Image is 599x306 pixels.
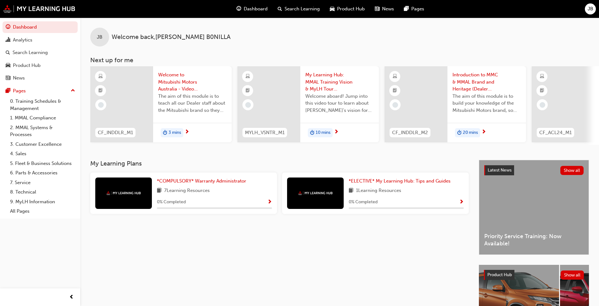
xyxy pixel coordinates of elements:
a: Search Learning [3,47,78,58]
span: learningResourceType_ELEARNING-icon [246,73,250,81]
span: Dashboard [244,5,268,13]
span: Priority Service Training: Now Available! [484,233,584,247]
span: next-icon [481,129,486,135]
div: Analytics [13,36,32,44]
span: guage-icon [236,5,241,13]
a: 9. MyLH Information [8,197,78,207]
span: Search Learning [285,5,320,13]
a: Latest NewsShow allPriority Service Training: Now Available! [479,160,589,255]
a: 8. Technical [8,187,78,197]
span: learningResourceType_ELEARNING-icon [540,73,544,81]
div: Pages [13,87,26,95]
span: pages-icon [404,5,409,13]
span: duration-icon [457,129,462,137]
a: 7. Service [8,178,78,188]
a: Product HubShow all [484,270,584,280]
span: learningRecordVerb_NONE-icon [392,102,398,108]
button: DashboardAnalyticsSearch LearningProduct HubNews [3,20,78,85]
a: MYLH_VSNTR_M1My Learning Hub: MMAL Training Vision & MyLH Tour (Elective)Welcome aboard! Jump int... [237,66,379,142]
span: Show Progress [459,199,464,205]
a: news-iconNews [370,3,399,15]
div: News [13,74,25,82]
span: JB [588,5,593,13]
span: Welcome to Mitsubishi Motors Australia - Video (Dealer Induction) [158,71,227,93]
a: 5. Fleet & Business Solutions [8,159,78,168]
img: mmal [298,191,333,195]
span: 10 mins [316,129,330,136]
button: Show Progress [459,198,464,206]
img: mmal [106,191,141,195]
span: Introduction to MMC & MMAL Brand and Heritage (Dealer Induction) [452,71,521,93]
span: learningRecordVerb_NONE-icon [98,102,104,108]
span: chart-icon [6,37,10,43]
span: *COMPULSORY* Warranty Administrator [157,178,246,184]
a: *ELECTIVE* My Learning Hub: Tips and Guides [349,178,453,185]
a: 1. MMAL Compliance [8,113,78,123]
span: news-icon [6,75,10,81]
a: guage-iconDashboard [231,3,273,15]
a: CF_INDDLR_M1Welcome to Mitsubishi Motors Australia - Video (Dealer Induction)The aim of this modu... [90,66,232,142]
span: book-icon [157,187,162,195]
span: pages-icon [6,88,10,94]
h3: Next up for me [80,57,599,64]
span: learningRecordVerb_NONE-icon [245,102,251,108]
span: Product Hub [487,272,512,277]
span: up-icon [71,87,75,95]
span: 7 Learning Resources [164,187,210,195]
a: pages-iconPages [399,3,429,15]
span: search-icon [278,5,282,13]
div: Product Hub [13,62,41,69]
button: Pages [3,85,78,97]
span: booktick-icon [98,87,103,95]
span: next-icon [185,129,189,135]
div: Search Learning [13,49,48,56]
a: 6. Parts & Accessories [8,168,78,178]
span: search-icon [6,50,10,56]
span: booktick-icon [246,87,250,95]
span: 3 mins [169,129,181,136]
span: Product Hub [337,5,365,13]
span: news-icon [375,5,380,13]
img: mmal [3,5,75,13]
button: Show all [561,270,584,280]
span: next-icon [334,129,339,135]
span: 1 Learning Resources [356,187,401,195]
span: booktick-icon [393,87,397,95]
span: Show Progress [267,199,272,205]
span: 0 % Completed [349,199,378,206]
span: booktick-icon [540,87,544,95]
a: *COMPULSORY* Warranty Administrator [157,178,249,185]
span: car-icon [330,5,335,13]
span: learningResourceType_ELEARNING-icon [393,73,397,81]
span: *ELECTIVE* My Learning Hub: Tips and Guides [349,178,451,184]
span: learningRecordVerb_NONE-icon [540,102,545,108]
a: All Pages [8,206,78,216]
a: Dashboard [3,21,78,33]
span: guage-icon [6,25,10,30]
span: prev-icon [69,293,74,301]
span: car-icon [6,63,10,68]
span: learningResourceType_ELEARNING-icon [98,73,103,81]
a: CF_INDDLR_M2Introduction to MMC & MMAL Brand and Heritage (Dealer Induction)The aim of this modul... [385,66,526,142]
span: 0 % Completed [157,199,186,206]
a: News [3,72,78,84]
a: 0. Training Schedules & Management [8,96,78,113]
span: CF_ACL24_M1 [539,129,572,136]
button: Show all [560,166,584,175]
span: The aim of this module is to teach all our Dealer staff about the Mitsubishi brand so they demons... [158,93,227,114]
span: Welcome back , [PERSON_NAME] B0NILLA [112,34,230,41]
h3: My Learning Plans [90,160,469,167]
a: Analytics [3,34,78,46]
span: 20 mins [463,129,478,136]
span: JB [97,34,103,41]
a: Product Hub [3,60,78,71]
span: book-icon [349,187,353,195]
button: Show Progress [267,198,272,206]
a: 2. MMAL Systems & Processes [8,123,78,139]
span: MYLH_VSNTR_M1 [245,129,285,136]
span: duration-icon [310,129,314,137]
span: News [382,5,394,13]
span: duration-icon [163,129,167,137]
